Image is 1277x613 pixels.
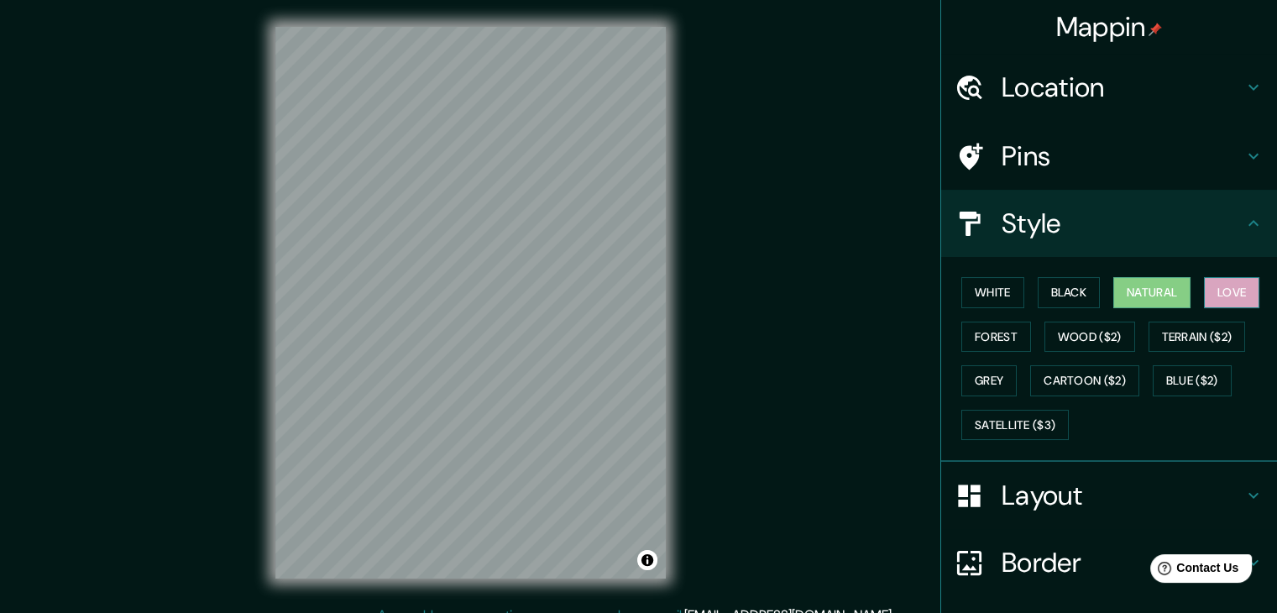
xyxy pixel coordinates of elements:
canvas: Map [275,27,666,579]
button: Wood ($2) [1044,322,1135,353]
button: Black [1038,277,1101,308]
button: Terrain ($2) [1149,322,1246,353]
button: Blue ($2) [1153,365,1232,396]
iframe: Help widget launcher [1128,548,1259,595]
button: Toggle attribution [637,550,657,570]
button: Cartoon ($2) [1030,365,1139,396]
h4: Layout [1002,479,1243,512]
button: Natural [1113,277,1191,308]
div: Style [941,190,1277,257]
button: Grey [961,365,1017,396]
button: Forest [961,322,1031,353]
div: Location [941,54,1277,121]
div: Pins [941,123,1277,190]
h4: Style [1002,207,1243,240]
h4: Mappin [1056,10,1163,44]
img: pin-icon.png [1149,23,1162,36]
button: Satellite ($3) [961,410,1069,441]
button: White [961,277,1024,308]
h4: Pins [1002,139,1243,173]
div: Border [941,529,1277,596]
h4: Location [1002,71,1243,104]
div: Layout [941,462,1277,529]
h4: Border [1002,546,1243,579]
button: Love [1204,277,1259,308]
